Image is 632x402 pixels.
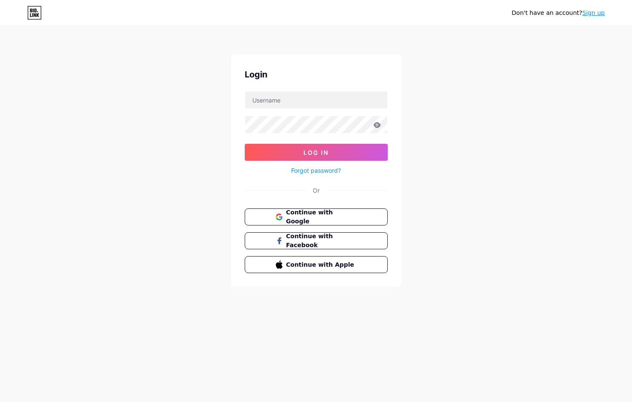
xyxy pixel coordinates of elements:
a: Forgot password? [291,166,341,175]
button: Continue with Facebook [245,232,388,249]
button: Continue with Google [245,208,388,225]
span: Continue with Facebook [286,232,356,250]
button: Log In [245,144,388,161]
button: Continue with Apple [245,256,388,273]
div: Don't have an account? [512,9,605,17]
a: Sign up [582,9,605,16]
span: Continue with Apple [286,260,356,269]
input: Username [245,91,387,108]
div: Login [245,68,388,81]
div: Or [313,186,320,195]
span: Log In [303,149,329,156]
span: Continue with Google [286,208,356,226]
